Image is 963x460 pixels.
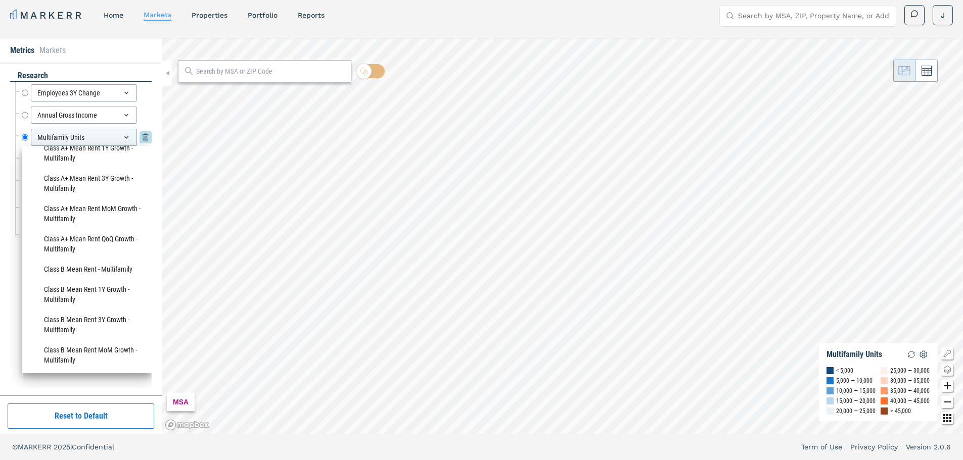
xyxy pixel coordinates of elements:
[27,198,147,229] li: Class A+ Mean Rent MoM Growth - Multifamily
[31,107,137,124] div: Annual Gross Income
[890,376,930,386] div: 30,000 — 35,000
[27,168,147,198] li: Class A+ Mean Rent 3Y Growth - Multifamily
[104,11,123,19] a: home
[298,11,325,19] a: reports
[836,386,876,396] div: 10,000 — 15,000
[941,380,953,392] button: Zoom in map button
[18,443,54,451] span: MARKERR
[27,279,147,310] li: Class B Mean Rent 1Y Growth - Multifamily
[72,443,114,451] span: Confidential
[27,138,147,168] li: Class A+ Mean Rent 1Y Growth - Multifamily
[906,442,951,452] a: Version 2.0.6
[54,443,72,451] span: 2025 |
[890,406,911,416] div: > 45,000
[941,347,953,360] button: Show/Hide Legend Map Button
[941,396,953,408] button: Zoom out map button
[890,386,930,396] div: 35,000 — 40,000
[27,229,147,259] li: Class A+ Mean Rent QoQ Growth - Multifamily
[248,11,278,19] a: Portfolio
[27,310,147,340] li: Class B Mean Rent 3Y Growth - Multifamily
[890,396,930,406] div: 40,000 — 45,000
[941,364,953,376] button: Change style map button
[27,370,147,400] li: Class B Mean Rent QoQ Growth - Multifamily
[8,403,154,429] button: Reset to Default
[196,66,346,77] input: Search by MSA or ZIP Code
[10,8,83,22] a: MARKERR
[836,396,876,406] div: 15,000 — 20,000
[10,70,152,82] div: research
[918,348,930,361] img: Settings
[27,340,147,370] li: Class B Mean Rent MoM Growth - Multifamily
[850,442,898,452] a: Privacy Policy
[144,11,171,19] a: markets
[933,5,953,25] button: J
[738,6,890,26] input: Search by MSA, ZIP, Property Name, or Address
[10,44,34,57] li: Metrics
[162,38,963,434] canvas: Map
[165,419,209,431] a: Mapbox logo
[192,11,227,19] a: properties
[12,443,18,451] span: ©
[827,349,882,360] div: Multifamily Units
[941,10,945,20] span: J
[941,412,953,424] button: Other options map button
[836,366,853,376] div: < 5,000
[890,366,930,376] div: 25,000 — 30,000
[167,393,195,411] div: MSA
[801,442,842,452] a: Term of Use
[31,129,137,146] div: Multifamily Units
[31,84,137,101] div: Employees 3Y Change
[39,44,66,57] li: Markets
[836,376,873,386] div: 5,000 — 10,000
[836,406,876,416] div: 20,000 — 25,000
[905,348,918,361] img: Reload Legend
[27,259,147,279] li: Class B Mean Rent - Multifamily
